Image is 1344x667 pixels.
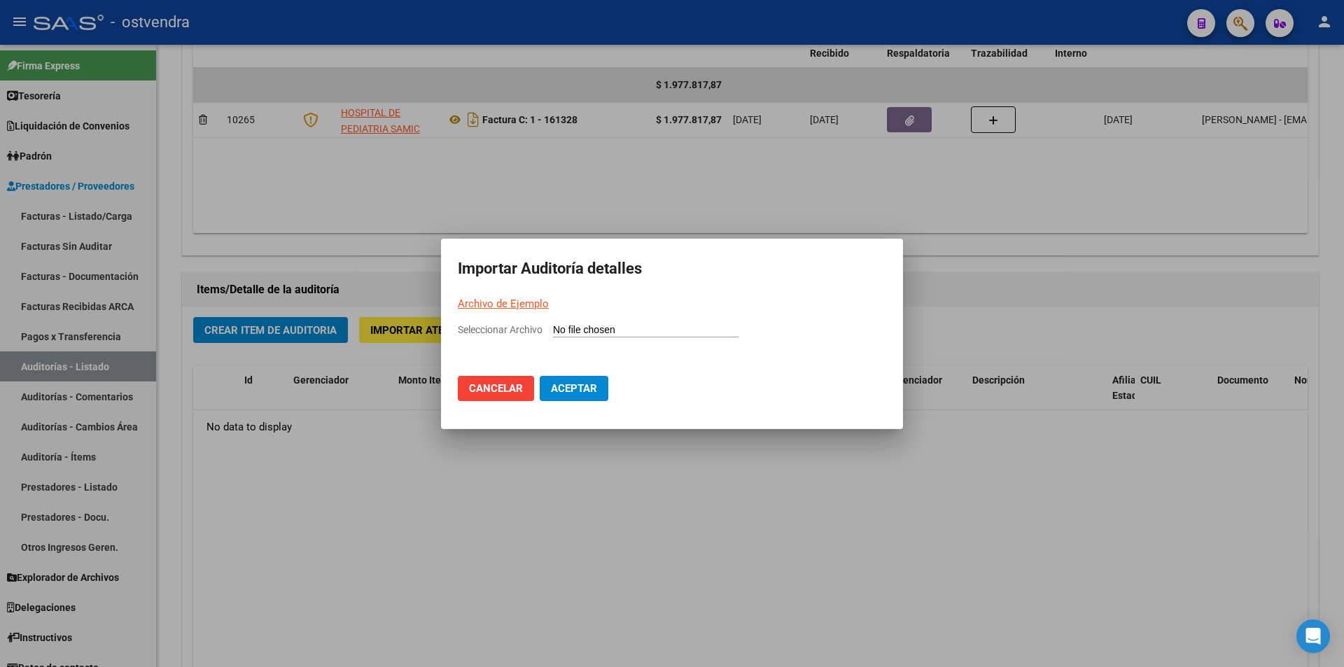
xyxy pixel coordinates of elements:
div: Open Intercom Messenger [1296,619,1330,653]
span: Aceptar [551,382,597,395]
a: Archivo de Ejemplo [458,297,549,310]
span: Cancelar [469,382,523,395]
button: Cancelar [458,376,534,401]
span: Seleccionar Archivo [458,324,542,335]
h2: Importar Auditoría detalles [458,255,886,282]
button: Aceptar [540,376,608,401]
